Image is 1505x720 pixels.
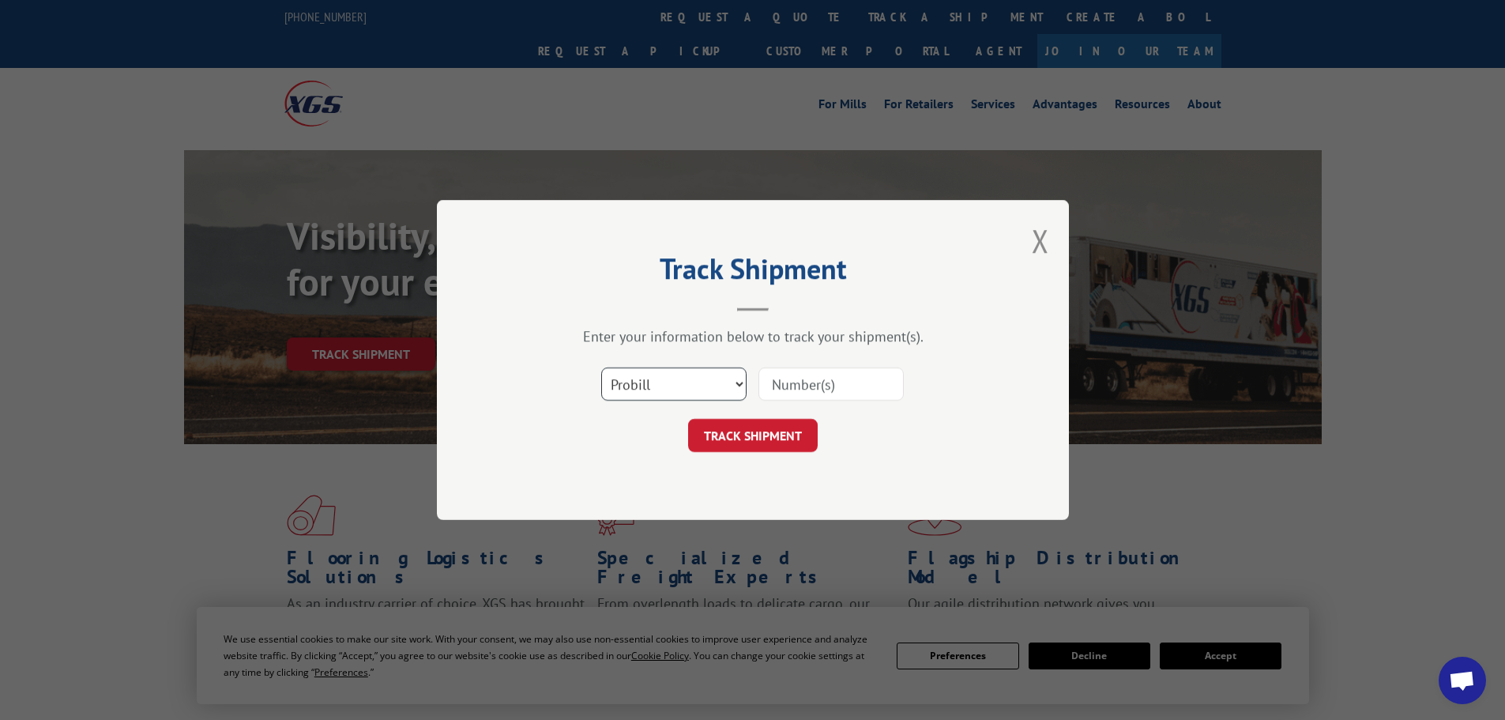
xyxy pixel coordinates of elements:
[1032,220,1049,262] button: Close modal
[516,258,990,288] h2: Track Shipment
[1439,657,1486,704] div: Open chat
[758,368,904,401] input: Number(s)
[688,419,818,452] button: TRACK SHIPMENT
[516,327,990,345] div: Enter your information below to track your shipment(s).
